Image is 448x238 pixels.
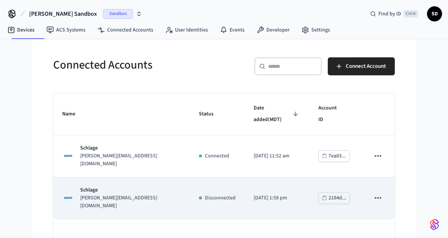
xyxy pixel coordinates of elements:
[254,194,301,202] p: [DATE] 1:58 pm
[318,192,350,204] button: 2184d...
[91,23,159,37] a: Connected Accounts
[80,186,181,194] p: Schlage
[403,10,418,18] span: Ctrl K
[427,6,442,21] button: SD
[1,23,40,37] a: Devices
[329,193,346,203] div: 2184d...
[251,23,296,37] a: Developer
[328,57,395,75] button: Connect Account
[53,93,395,219] table: sticky table
[80,144,181,152] p: Schlage
[378,10,401,18] span: Find by ID
[53,57,220,73] h5: Connected Accounts
[199,108,223,120] span: Status
[205,152,229,160] p: Connected
[159,23,214,37] a: User Identities
[329,151,346,161] div: 7ea83...
[346,61,386,71] span: Connect Account
[62,192,74,204] img: Schlage Logo, Square
[296,23,336,37] a: Settings
[80,152,181,168] p: [PERSON_NAME][EMAIL_ADDRESS][DOMAIN_NAME]
[428,7,441,21] span: SD
[364,7,424,21] div: Find by IDCtrl K
[254,152,301,160] p: [DATE] 11:52 am
[205,194,236,202] p: Disconnected
[318,102,352,126] span: Account ID
[62,108,85,120] span: Name
[62,150,74,162] img: Schlage Logo, Square
[80,194,181,210] p: [PERSON_NAME][EMAIL_ADDRESS][DOMAIN_NAME]
[40,23,91,37] a: ACS Systems
[29,9,97,18] span: [PERSON_NAME] Sandbox
[103,9,133,19] span: Sandbox
[318,150,349,162] button: 7ea83...
[214,23,251,37] a: Events
[254,102,301,126] span: Date added(MDT)
[430,219,439,231] img: SeamLogoGradient.69752ec5.svg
